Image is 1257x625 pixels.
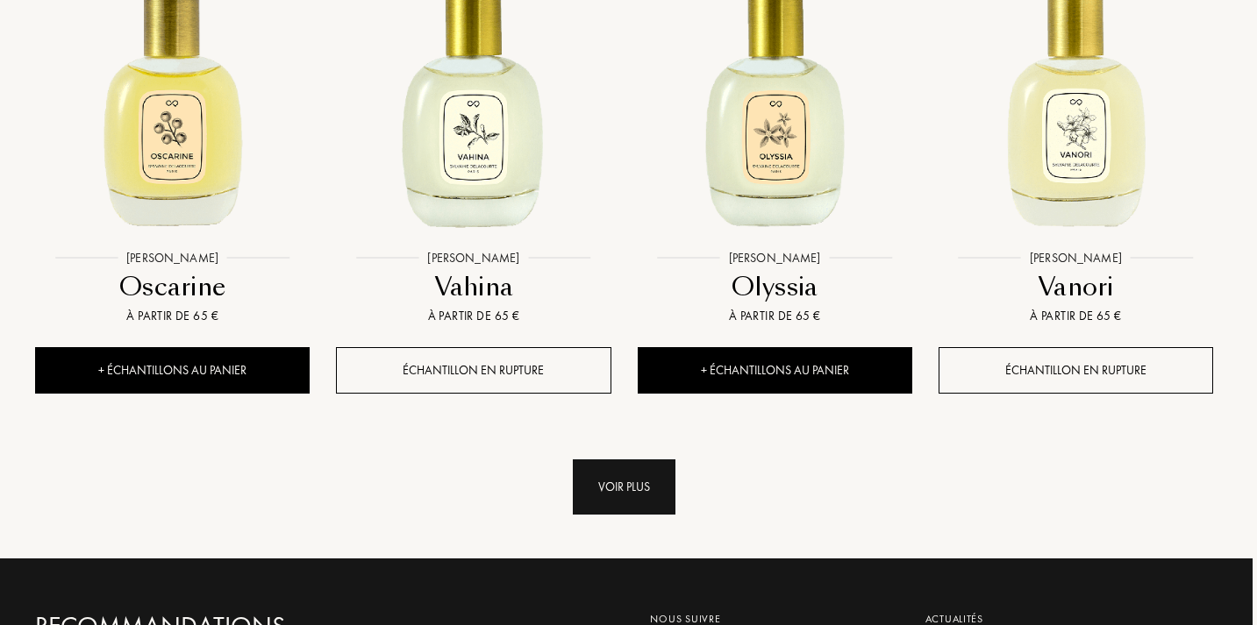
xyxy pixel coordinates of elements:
[35,347,310,394] div: + Échantillons au panier
[645,307,905,325] div: À partir de 65 €
[939,347,1213,394] div: Échantillon en rupture
[42,307,303,325] div: À partir de 65 €
[343,307,604,325] div: À partir de 65 €
[638,347,912,394] div: + Échantillons au panier
[946,307,1206,325] div: À partir de 65 €
[336,347,611,394] div: Échantillon en rupture
[573,459,675,515] div: Voir plus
